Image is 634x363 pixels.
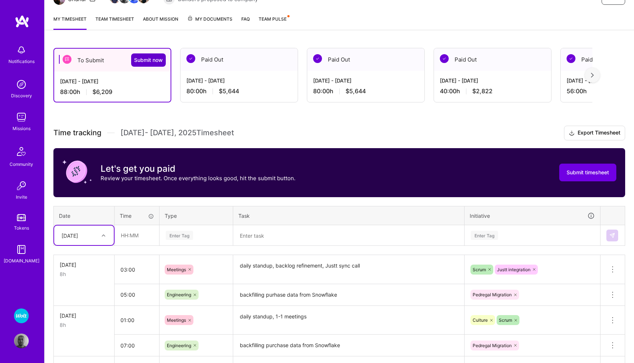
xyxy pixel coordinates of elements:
[167,343,191,348] span: Engineering
[10,160,33,168] div: Community
[567,54,575,63] img: Paid Out
[609,233,615,238] img: Submit
[17,214,26,221] img: tokens
[473,343,512,348] span: Pedregal Migration
[14,308,29,323] img: Wolt - Fintech: Payments Expansion Team
[115,260,159,279] input: HH:MM
[14,43,29,57] img: bell
[102,234,105,237] i: icon Chevron
[62,157,92,186] img: coin
[8,57,35,65] div: Notifications
[440,77,545,84] div: [DATE] - [DATE]
[234,256,463,283] textarea: daily standup, backlog refinement, Justt sync call
[471,230,498,241] div: Enter Tag
[11,92,32,100] div: Discovery
[115,310,159,330] input: HH:MM
[440,87,545,95] div: 40:00 h
[472,87,493,95] span: $2,822
[54,49,171,71] div: To Submit
[60,270,108,278] div: 8h
[60,77,165,85] div: [DATE] - [DATE]
[101,163,295,174] h3: Let's get you paid
[497,267,530,272] span: Justt integration
[160,206,233,225] th: Type
[14,224,29,232] div: Tokens
[499,317,512,323] span: Scrum
[234,335,463,356] textarea: backfilling purchase data from Snowflake
[120,212,154,220] div: Time
[473,267,486,272] span: Scrum
[434,48,551,71] div: Paid Out
[470,212,595,220] div: Initiative
[234,307,463,334] textarea: daily standup, 1-1 meetings
[115,336,159,355] input: HH:MM
[233,206,465,225] th: Task
[134,56,163,64] span: Submit now
[12,334,31,348] a: User Avatar
[12,308,31,323] a: Wolt - Fintech: Payments Expansion Team
[569,129,575,137] i: icon Download
[307,48,424,71] div: Paid Out
[4,257,39,265] div: [DOMAIN_NAME]
[346,87,366,95] span: $5,644
[115,226,159,245] input: HH:MM
[13,125,31,132] div: Missions
[60,261,108,269] div: [DATE]
[120,128,234,137] span: [DATE] - [DATE] , 2025 Timesheet
[54,206,115,225] th: Date
[313,77,418,84] div: [DATE] - [DATE]
[60,321,108,329] div: 8h
[186,54,195,63] img: Paid Out
[259,15,289,30] a: Team Pulse
[591,73,594,78] img: right
[187,15,232,23] span: My Documents
[186,77,292,84] div: [DATE] - [DATE]
[559,164,616,181] button: Submit timesheet
[259,16,287,22] span: Team Pulse
[53,15,87,30] a: My timesheet
[181,48,298,71] div: Paid Out
[167,292,191,297] span: Engineering
[186,87,292,95] div: 80:00 h
[60,312,108,320] div: [DATE]
[166,230,193,241] div: Enter Tag
[234,285,463,305] textarea: backfilling purhase data from Snowflake
[187,15,232,30] a: My Documents
[14,110,29,125] img: teamwork
[95,15,134,30] a: Team timesheet
[313,87,418,95] div: 80:00 h
[219,87,239,95] span: $5,644
[567,169,609,176] span: Submit timesheet
[473,317,488,323] span: Culture
[62,231,78,239] div: [DATE]
[167,317,186,323] span: Meetings
[167,267,186,272] span: Meetings
[15,15,29,28] img: logo
[564,126,625,140] button: Export Timesheet
[14,242,29,257] img: guide book
[101,174,295,182] p: Review your timesheet. Once everything looks good, hit the submit button.
[313,54,322,63] img: Paid Out
[53,128,101,137] span: Time tracking
[143,15,178,30] a: About Mission
[13,143,30,160] img: Community
[63,55,71,64] img: To Submit
[16,193,27,201] div: Invite
[14,77,29,92] img: discovery
[131,53,166,67] button: Submit now
[14,178,29,193] img: Invite
[115,285,159,304] input: HH:MM
[440,54,449,63] img: Paid Out
[241,15,250,30] a: FAQ
[60,88,165,96] div: 88:00 h
[473,292,512,297] span: Pedregal Migration
[92,88,112,96] span: $6,209
[14,334,29,348] img: User Avatar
